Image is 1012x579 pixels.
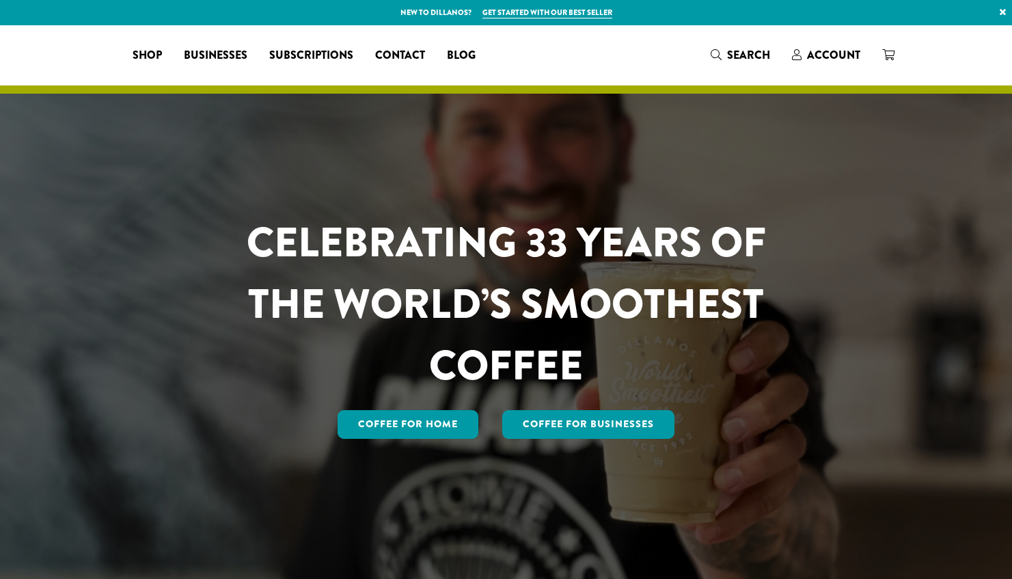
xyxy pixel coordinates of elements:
a: Coffee for Home [338,410,478,439]
a: Shop [122,44,173,66]
span: Account [807,47,860,63]
span: Subscriptions [269,47,353,64]
a: Get started with our best seller [482,7,612,18]
span: Businesses [184,47,247,64]
span: Blog [447,47,476,64]
span: Search [727,47,770,63]
a: Coffee For Businesses [502,410,674,439]
span: Contact [375,47,425,64]
a: Search [700,44,781,66]
h1: CELEBRATING 33 YEARS OF THE WORLD’S SMOOTHEST COFFEE [206,212,806,396]
span: Shop [133,47,162,64]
